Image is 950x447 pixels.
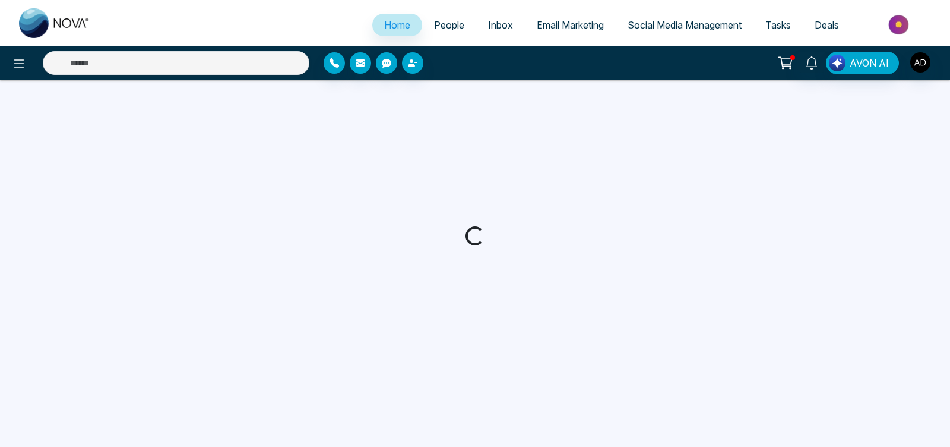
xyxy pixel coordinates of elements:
[434,19,464,31] span: People
[803,14,851,36] a: Deals
[372,14,422,36] a: Home
[850,56,889,70] span: AVON AI
[829,55,845,71] img: Lead Flow
[537,19,604,31] span: Email Marketing
[753,14,803,36] a: Tasks
[765,19,791,31] span: Tasks
[476,14,525,36] a: Inbox
[616,14,753,36] a: Social Media Management
[422,14,476,36] a: People
[19,8,90,38] img: Nova CRM Logo
[857,11,943,38] img: Market-place.gif
[815,19,839,31] span: Deals
[910,52,930,73] img: User Avatar
[826,52,899,74] button: AVON AI
[488,19,513,31] span: Inbox
[628,19,742,31] span: Social Media Management
[384,19,410,31] span: Home
[525,14,616,36] a: Email Marketing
